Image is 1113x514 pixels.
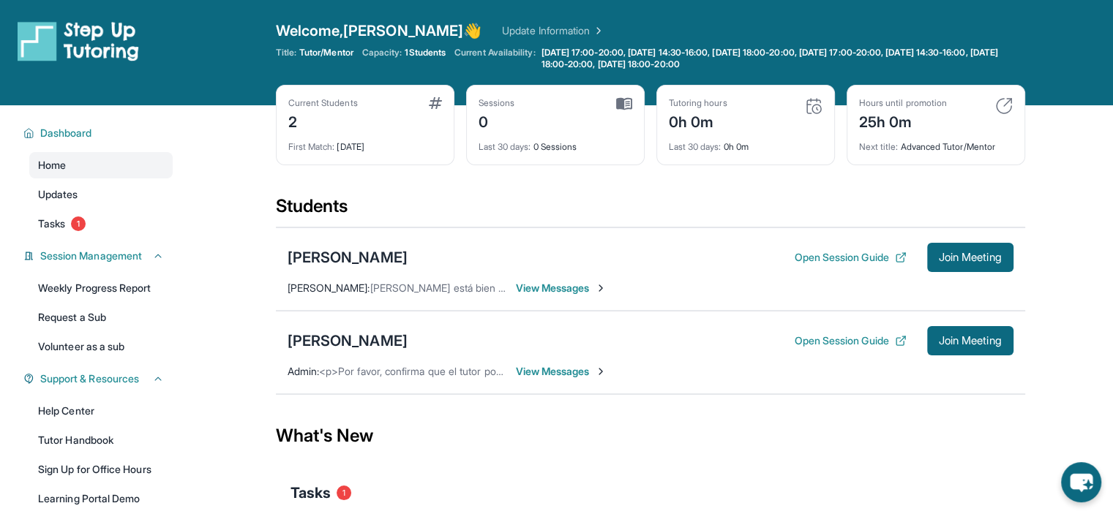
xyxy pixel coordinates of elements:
span: Welcome, [PERSON_NAME] 👋 [276,20,482,41]
span: Session Management [40,249,142,263]
span: 1 [337,485,351,500]
img: Chevron-Right [595,282,607,294]
div: 0 Sessions [479,132,632,153]
img: card [616,97,632,110]
a: Updates [29,181,173,208]
button: Session Management [34,249,164,263]
span: Join Meeting [939,336,1002,345]
span: View Messages [516,364,607,379]
a: Tasks1 [29,211,173,237]
img: card [429,97,442,109]
div: 25h 0m [859,109,947,132]
button: Open Session Guide [794,333,906,348]
a: Home [29,152,173,178]
a: Help Center [29,398,173,424]
img: card [805,97,822,115]
div: 0 [479,109,515,132]
span: Last 30 days : [669,141,722,152]
div: What's New [276,404,1025,468]
button: Join Meeting [927,326,1013,355]
span: [PERSON_NAME] está bien ese horario Muchas gracias [370,281,626,294]
a: Tutor Handbook [29,427,173,453]
span: [PERSON_NAME] : [288,281,370,294]
span: Last 30 days : [479,141,531,152]
span: Tutor/Mentor [299,47,353,58]
span: Current Availability: [454,47,535,70]
button: Open Session Guide [794,250,906,265]
span: View Messages [516,281,607,295]
a: Sign Up for Office Hours [29,456,173,483]
div: Current Students [288,97,358,109]
span: Title: [276,47,296,58]
a: Learning Portal Demo [29,485,173,512]
span: Next title : [859,141,899,152]
button: Join Meeting [927,243,1013,272]
div: 0h 0m [669,109,727,132]
img: Chevron Right [590,23,604,38]
span: Join Meeting [939,253,1002,262]
a: [DATE] 17:00-20:00, [DATE] 14:30-16:00, [DATE] 18:00-20:00, [DATE] 17:00-20:00, [DATE] 14:30-16:0... [539,47,1025,70]
span: Capacity: [362,47,402,58]
div: 2 [288,109,358,132]
div: Tutoring hours [669,97,727,109]
span: First Match : [288,141,335,152]
div: [PERSON_NAME] [288,247,408,268]
div: Advanced Tutor/Mentor [859,132,1013,153]
div: Sessions [479,97,515,109]
span: Dashboard [40,126,92,140]
span: [DATE] 17:00-20:00, [DATE] 14:30-16:00, [DATE] 18:00-20:00, [DATE] 17:00-20:00, [DATE] 14:30-16:0... [541,47,1022,70]
span: Tasks [291,483,331,503]
span: Tasks [38,216,65,231]
div: Students [276,194,1025,227]
div: [PERSON_NAME] [288,330,408,351]
img: Chevron-Right [595,366,607,377]
span: 1 [71,216,86,231]
span: <p>Por favor, confirma que el tutor podrá asistir a tu primera hora de reunión asignada antes de ... [319,365,861,377]
span: 1 Students [405,47,446,58]
div: [DATE] [288,132,442,153]
a: Weekly Progress Report [29,275,173,301]
button: Dashboard [34,126,164,140]
a: Volunteer as a sub [29,333,173,360]
button: Support & Resources [34,371,164,386]
div: 0h 0m [669,132,822,153]
a: Request a Sub [29,304,173,330]
img: logo [18,20,139,61]
span: Support & Resources [40,371,139,386]
span: Updates [38,187,78,202]
span: Admin : [288,365,319,377]
div: Hours until promotion [859,97,947,109]
button: chat-button [1061,462,1101,502]
a: Update Information [502,23,604,38]
span: Home [38,158,66,173]
img: card [995,97,1013,115]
